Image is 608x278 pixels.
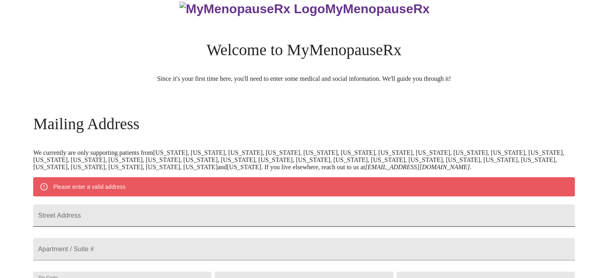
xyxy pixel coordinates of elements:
[33,114,575,133] h3: Mailing Address
[33,75,575,82] p: Since it's your first time here, you'll need to enter some medical and social information. We'll ...
[179,2,325,16] img: MyMenopauseRx Logo
[33,40,575,59] h3: Welcome to MyMenopauseRx
[53,180,126,194] div: Please enter a valid address
[33,149,575,171] p: We currently are only supporting patients from [US_STATE], [US_STATE], [US_STATE], [US_STATE], [U...
[34,2,575,16] h3: MyMenopauseRx
[365,164,470,170] em: [EMAIL_ADDRESS][DOMAIN_NAME]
